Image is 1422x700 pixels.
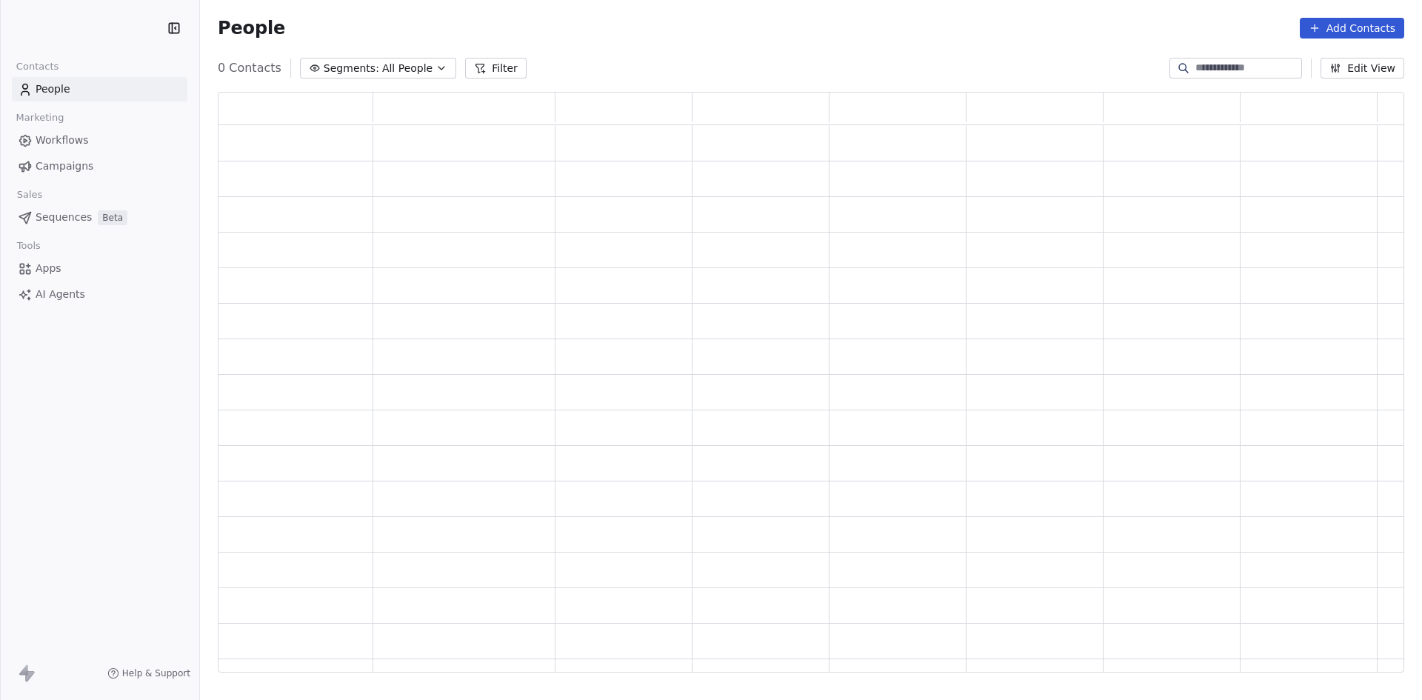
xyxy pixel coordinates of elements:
[36,81,70,97] span: People
[218,59,281,77] span: 0 Contacts
[10,184,49,206] span: Sales
[12,154,187,179] a: Campaigns
[107,667,190,679] a: Help & Support
[465,58,527,79] button: Filter
[122,667,190,679] span: Help & Support
[36,159,93,174] span: Campaigns
[1321,58,1404,79] button: Edit View
[12,128,187,153] a: Workflows
[36,287,85,302] span: AI Agents
[12,77,187,101] a: People
[12,256,187,281] a: Apps
[10,107,70,129] span: Marketing
[36,210,92,225] span: Sequences
[324,61,379,76] span: Segments:
[382,61,433,76] span: All People
[1300,18,1404,39] button: Add Contacts
[36,261,61,276] span: Apps
[98,210,127,225] span: Beta
[36,133,89,148] span: Workflows
[12,205,187,230] a: SequencesBeta
[10,235,47,257] span: Tools
[218,17,285,39] span: People
[10,56,65,78] span: Contacts
[12,282,187,307] a: AI Agents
